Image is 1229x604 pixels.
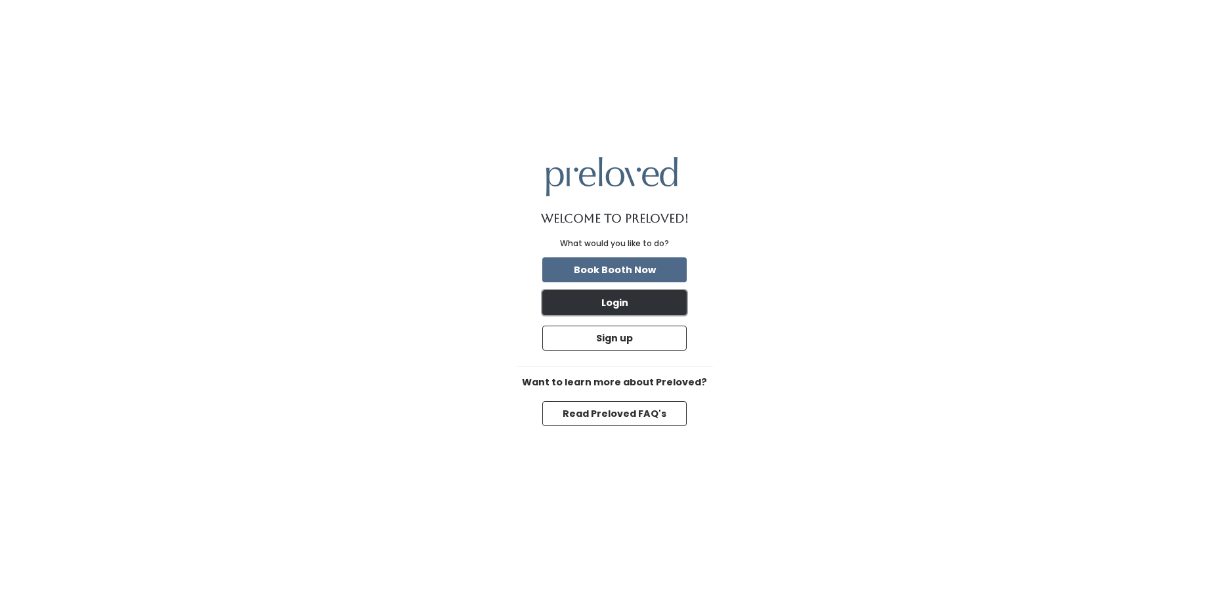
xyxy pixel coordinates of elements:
[540,323,689,353] a: Sign up
[540,288,689,318] a: Login
[542,257,687,282] button: Book Booth Now
[516,377,713,388] h6: Want to learn more about Preloved?
[542,401,687,426] button: Read Preloved FAQ's
[542,326,687,351] button: Sign up
[560,238,669,249] div: What would you like to do?
[541,212,689,225] h1: Welcome to Preloved!
[542,290,687,315] button: Login
[546,157,678,196] img: preloved logo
